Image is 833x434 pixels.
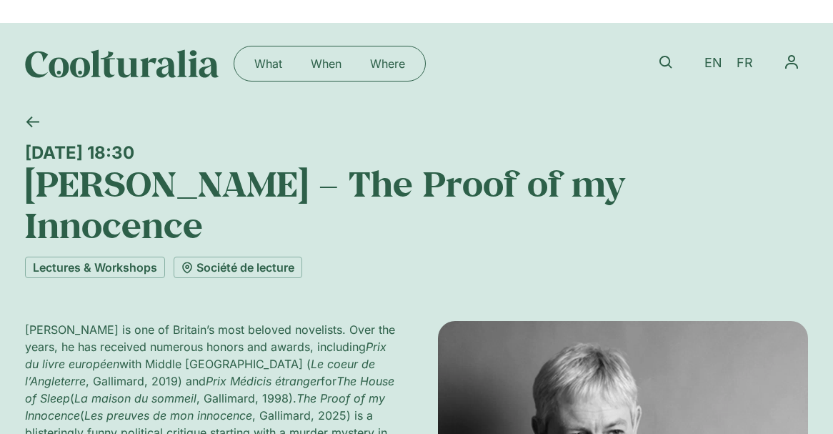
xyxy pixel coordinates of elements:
button: Menu Toggle [775,46,808,79]
em: Les preuves de mon innocence [84,408,252,423]
span: FR [737,56,753,71]
h1: [PERSON_NAME] – The Proof of my Innocence [25,163,808,245]
a: EN [697,53,729,74]
a: Lectures & Workshops [25,257,165,278]
em: Prix Médicis étranger [206,374,321,388]
em: The Proof of my Innocence [25,391,385,423]
a: FR [729,53,760,74]
span: EN [704,56,722,71]
a: When [296,52,356,75]
a: What [240,52,296,75]
a: Where [356,52,419,75]
div: [DATE] 18:30 [25,142,808,163]
em: La maison du sommeil [74,391,196,405]
a: Société de lecture [174,257,302,278]
nav: Menu [240,52,419,75]
nav: Menu [775,46,808,79]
